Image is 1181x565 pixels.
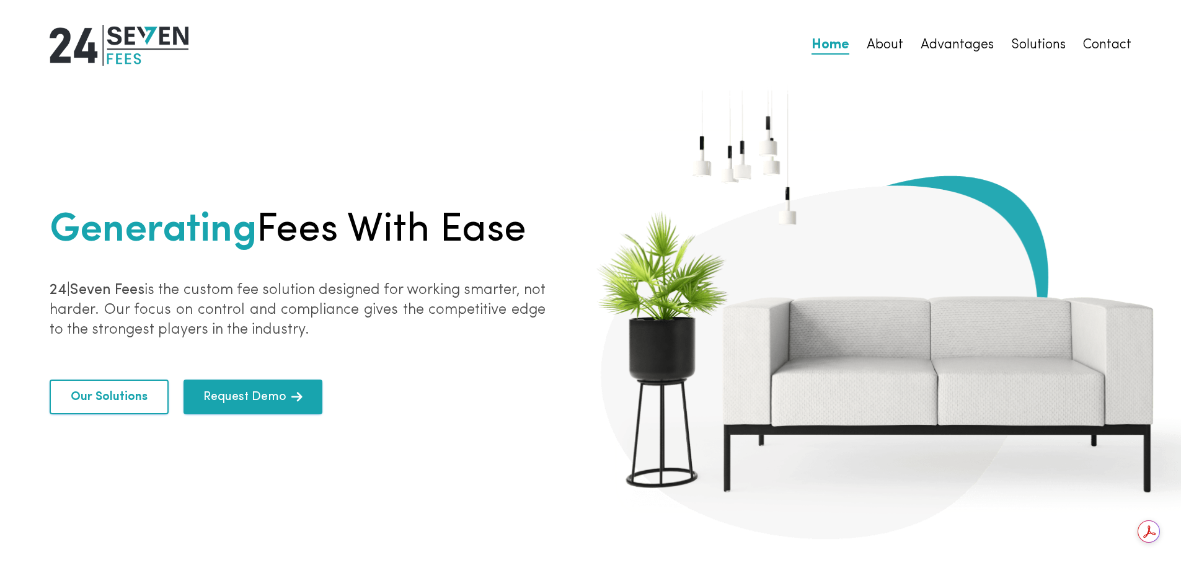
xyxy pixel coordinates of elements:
img: 24|Seven Fees Logo [50,25,188,66]
b: 24|Seven Fees [50,283,144,298]
a: Home [812,37,849,54]
img: 24|Seven Fees banner desk [575,60,1181,556]
b: Generating [50,211,257,251]
p: is the custom fee solution designed for working smarter, not harder. Our focus on control and com... [50,280,546,340]
a: Solutions [1011,37,1066,54]
a: About [867,37,903,54]
h1: Fees with ease [50,201,546,260]
a: Contact [1083,37,1131,54]
button: Request Demo [184,380,322,414]
a: Advantages [921,37,994,54]
button: Our Solutions [50,380,169,414]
